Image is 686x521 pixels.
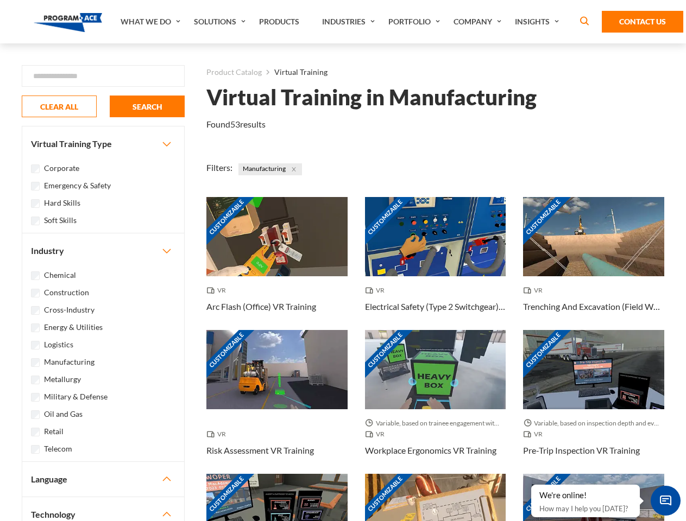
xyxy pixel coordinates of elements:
span: VR [206,285,230,296]
input: Metallurgy [31,376,40,384]
button: Virtual Training Type [22,126,184,161]
a: Customizable Thumbnail - Risk Assessment VR Training VR Risk Assessment VR Training [206,330,348,474]
label: Hard Skills [44,197,80,209]
li: Virtual Training [262,65,328,79]
a: Customizable Thumbnail - Electrical Safety (Type 2 Switchgear) VR Training VR Electrical Safety (... [365,197,506,330]
span: Filters: [206,162,232,173]
input: Energy & Utilities [31,323,40,332]
label: Construction [44,287,89,298]
label: Chemical [44,269,76,281]
a: Product Catalog [206,65,262,79]
h3: Electrical Safety (Type 2 Switchgear) VR Training [365,300,506,313]
span: VR [365,285,389,296]
a: Contact Us [602,11,683,33]
span: VR [523,285,547,296]
span: Manufacturing [238,163,302,175]
input: Emergency & Safety [31,182,40,190]
a: Customizable Thumbnail - Trenching And Excavation (Field Work) VR Training VR Trenching And Excav... [523,197,664,330]
em: 53 [230,119,240,129]
a: Customizable Thumbnail - Workplace Ergonomics VR Training Variable, based on trainee engagement w... [365,330,506,474]
h3: Trenching And Excavation (Field Work) VR Training [523,300,664,313]
h3: Risk Assessment VR Training [206,444,314,457]
label: Energy & Utilities [44,321,103,333]
span: Variable, based on trainee engagement with exercises. [365,418,506,429]
input: Construction [31,289,40,297]
label: Corporate [44,162,79,174]
label: Oil and Gas [44,408,83,420]
input: Cross-Industry [31,306,40,315]
nav: breadcrumb [206,65,664,79]
h3: Pre-Trip Inspection VR Training [523,444,640,457]
h3: Workplace Ergonomics VR Training [365,444,496,457]
h1: Virtual Training in Manufacturing [206,88,537,107]
button: CLEAR ALL [22,96,97,117]
input: Military & Defense [31,393,40,402]
input: Manufacturing [31,358,40,367]
h3: Arc Flash (Office) VR Training [206,300,316,313]
button: Industry [22,233,184,268]
label: Logistics [44,339,73,351]
input: Chemical [31,271,40,280]
button: Close [288,163,300,175]
label: Military & Defense [44,391,108,403]
input: Corporate [31,164,40,173]
span: VR [365,429,389,440]
button: Language [22,462,184,497]
label: Telecom [44,443,72,455]
span: Variable, based on inspection depth and event interaction. [523,418,664,429]
a: Customizable Thumbnail - Pre-Trip Inspection VR Training Variable, based on inspection depth and ... [523,330,664,474]
p: How may I help you [DATE]? [539,502,632,515]
span: VR [523,429,547,440]
input: Telecom [31,445,40,454]
div: We're online! [539,490,632,501]
label: Manufacturing [44,356,95,368]
input: Retail [31,428,40,436]
span: Chat Widget [651,486,681,516]
input: Hard Skills [31,199,40,208]
input: Soft Skills [31,217,40,225]
label: Emergency & Safety [44,180,111,192]
img: Program-Ace [34,13,103,32]
input: Logistics [31,341,40,350]
input: Oil and Gas [31,410,40,419]
p: Found results [206,118,266,131]
label: Retail [44,425,64,437]
label: Soft Skills [44,214,77,226]
label: Cross-Industry [44,304,95,316]
span: VR [206,429,230,440]
a: Customizable Thumbnail - Arc Flash (Office) VR Training VR Arc Flash (Office) VR Training [206,197,348,330]
label: Metallurgy [44,373,81,385]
